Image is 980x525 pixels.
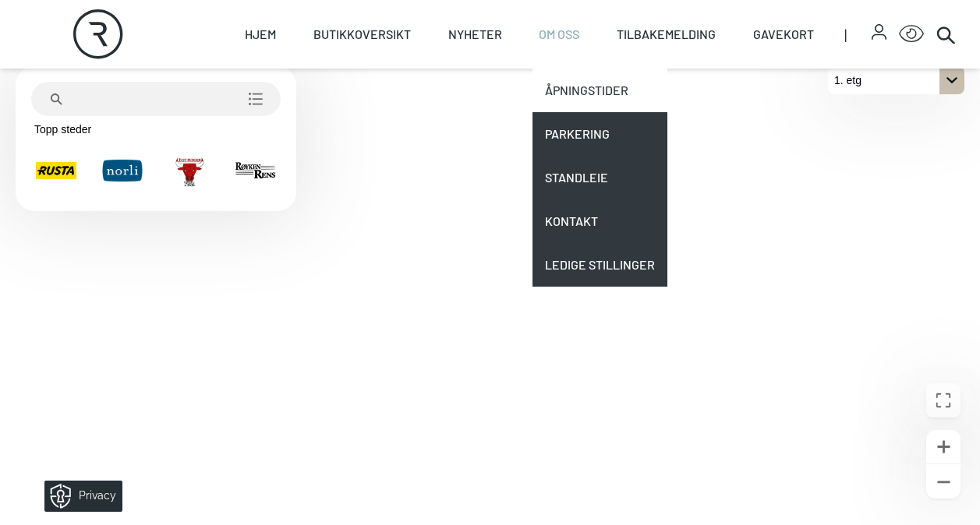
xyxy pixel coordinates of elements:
iframe: Manage Preferences [16,475,143,517]
a: Åpningstider [532,69,667,112]
a: Ledige stillinger [532,243,667,287]
a: Parkering [532,112,667,156]
a: Standleie [532,156,667,199]
button: Open Accessibility Menu [899,22,924,47]
a: Kontakt [532,199,667,243]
